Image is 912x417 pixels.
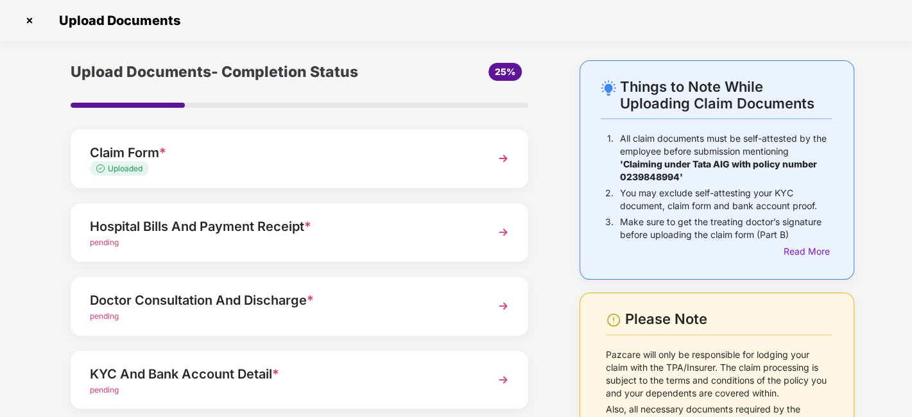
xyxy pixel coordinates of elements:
[620,216,832,241] p: Make sure to get the treating doctor’s signature before uploading the claim form (Part B)
[71,60,375,83] div: Upload Documents- Completion Status
[601,80,616,96] img: svg+xml;base64,PHN2ZyB4bWxucz0iaHR0cDovL3d3dy53My5vcmcvMjAwMC9zdmciIHdpZHRoPSIyNC4wOTMiIGhlaWdodD...
[96,164,108,173] img: svg+xml;base64,PHN2ZyB4bWxucz0iaHR0cDovL3d3dy53My5vcmcvMjAwMC9zdmciIHdpZHRoPSIxMy4zMzMiIGhlaWdodD...
[46,13,187,28] span: Upload Documents
[492,368,515,391] img: svg+xml;base64,PHN2ZyBpZD0iTmV4dCIgeG1sbnM9Imh0dHA6Ly93d3cudzMub3JnLzIwMDAvc3ZnIiB3aWR0aD0iMzYiIG...
[607,132,614,183] p: 1.
[605,187,614,212] p: 2.
[90,290,474,311] div: Doctor Consultation And Discharge
[90,142,474,163] div: Claim Form
[19,10,40,31] img: svg+xml;base64,PHN2ZyBpZD0iQ3Jvc3MtMzJ4MzIiIHhtbG5zPSJodHRwOi8vd3d3LnczLm9yZy8yMDAwL3N2ZyIgd2lkdG...
[620,78,832,112] div: Things to Note While Uploading Claim Documents
[90,385,119,395] span: pending
[492,294,515,318] img: svg+xml;base64,PHN2ZyBpZD0iTmV4dCIgeG1sbnM9Imh0dHA6Ly93d3cudzMub3JnLzIwMDAvc3ZnIiB3aWR0aD0iMzYiIG...
[605,216,614,241] p: 3.
[90,311,119,321] span: pending
[784,244,832,259] div: Read More
[624,311,832,328] div: Please Note
[620,187,832,212] p: You may exclude self-attesting your KYC document, claim form and bank account proof.
[606,348,832,400] p: Pazcare will only be responsible for lodging your claim with the TPA/Insurer. The claim processin...
[108,164,142,173] span: Uploaded
[606,312,621,328] img: svg+xml;base64,PHN2ZyBpZD0iV2FybmluZ18tXzI0eDI0IiBkYXRhLW5hbWU9Ildhcm5pbmcgLSAyNHgyNCIgeG1sbnM9Im...
[90,364,474,384] div: KYC And Bank Account Detail
[620,158,817,182] b: 'Claiming under Tata AIG with policy number 0239848994'
[620,132,832,183] p: All claim documents must be self-attested by the employee before submission mentioning
[492,147,515,170] img: svg+xml;base64,PHN2ZyBpZD0iTmV4dCIgeG1sbnM9Imh0dHA6Ly93d3cudzMub3JnLzIwMDAvc3ZnIiB3aWR0aD0iMzYiIG...
[492,221,515,244] img: svg+xml;base64,PHN2ZyBpZD0iTmV4dCIgeG1sbnM9Imh0dHA6Ly93d3cudzMub3JnLzIwMDAvc3ZnIiB3aWR0aD0iMzYiIG...
[90,216,474,237] div: Hospital Bills And Payment Receipt
[495,66,515,77] span: 25%
[90,237,119,247] span: pending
